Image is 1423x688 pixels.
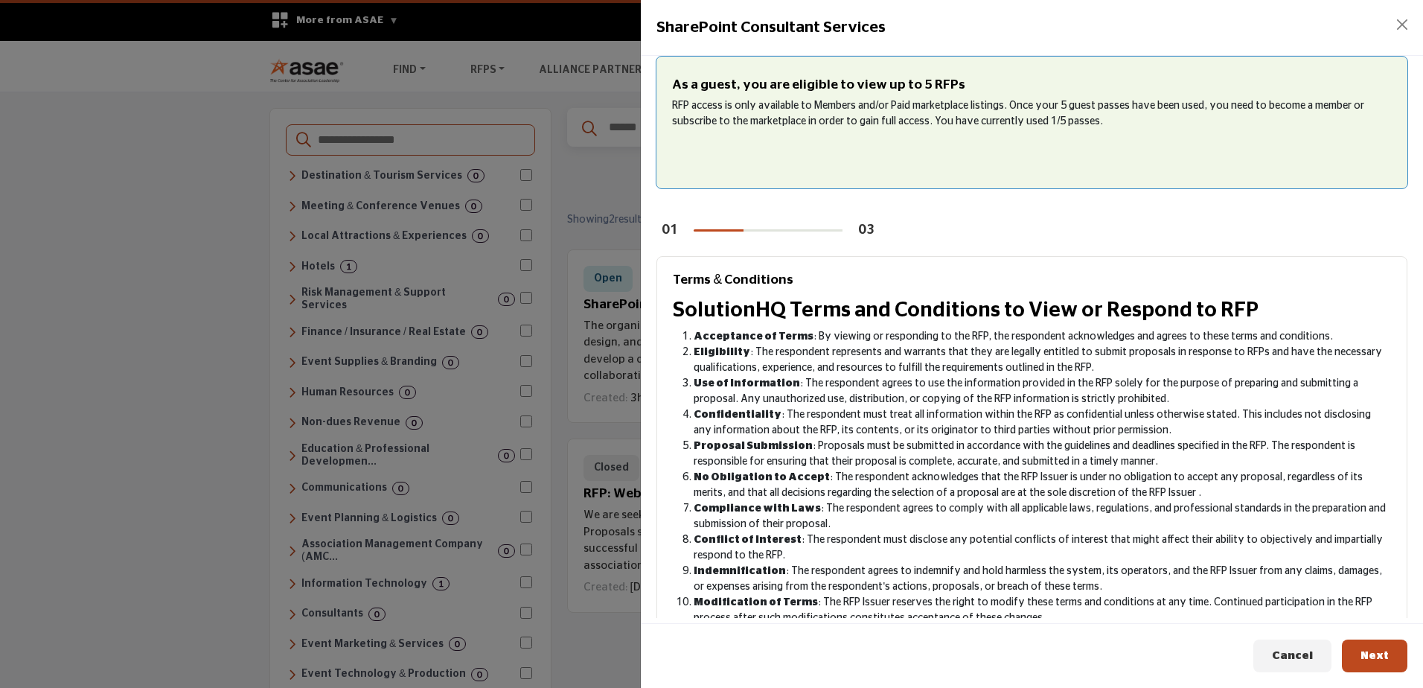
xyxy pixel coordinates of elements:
li: : The respondent acknowledges that the RFP Issuer is under no obligation to accept any proposal, ... [694,470,1391,501]
button: Cancel [1253,640,1331,673]
li: : The respondent agrees to use the information provided in the RFP solely for the purpose of prep... [694,376,1391,407]
li: : The respondent represents and warrants that they are legally entitled to submit proposals in re... [694,345,1391,376]
h5: As a guest, you are eligible to view up to 5 RFPs [672,77,1392,93]
div: 03 [858,220,874,241]
h5: Terms & Conditions [673,273,1391,288]
h4: SharePoint Consultant Services [656,16,886,39]
strong: No Obligation to Accept [694,472,830,482]
li: : By viewing or responding to the RFP, the respondent acknowledges and agrees to these terms and ... [694,329,1391,345]
li: : The respondent must treat all information within the RFP as confidential unless otherwise state... [694,407,1391,439]
li: : Proposals must be submitted in accordance with the guidelines and deadlines specified in the RF... [694,439,1391,470]
strong: Proposal Submission [694,441,813,451]
strong: Eligibility [694,347,750,357]
button: Close [1392,14,1413,35]
h2: SolutionHQ Terms and Conditions to View or Respond to RFP [673,299,1391,324]
li: : The respondent must disclose any potential conflicts of interest that might affect their abilit... [694,532,1391,564]
p: RFP access is only available to Members and/or Paid marketplace listings. Once your 5 guest passe... [672,98,1392,130]
strong: Confidentiality [694,410,781,420]
button: Next [1342,640,1407,673]
li: : The respondent agrees to indemnify and hold harmless the system, its operators, and the RFP Iss... [694,564,1391,595]
strong: Acceptance of Terms [694,331,813,342]
strong: Compliance with Laws [694,503,821,514]
strong: Indemnification [694,566,786,576]
li: : The RFP Issuer reserves the right to modify these terms and conditions at any time. Continued p... [694,595,1391,626]
strong: Modification of Terms [694,597,818,608]
strong: Conflict of Interest [694,535,802,545]
div: 01 [662,220,678,241]
span: Next [1360,650,1389,661]
span: Cancel [1272,650,1313,661]
strong: Use of Information [694,378,800,389]
li: : The respondent agrees to comply with all applicable laws, regulations, and professional standar... [694,501,1391,532]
